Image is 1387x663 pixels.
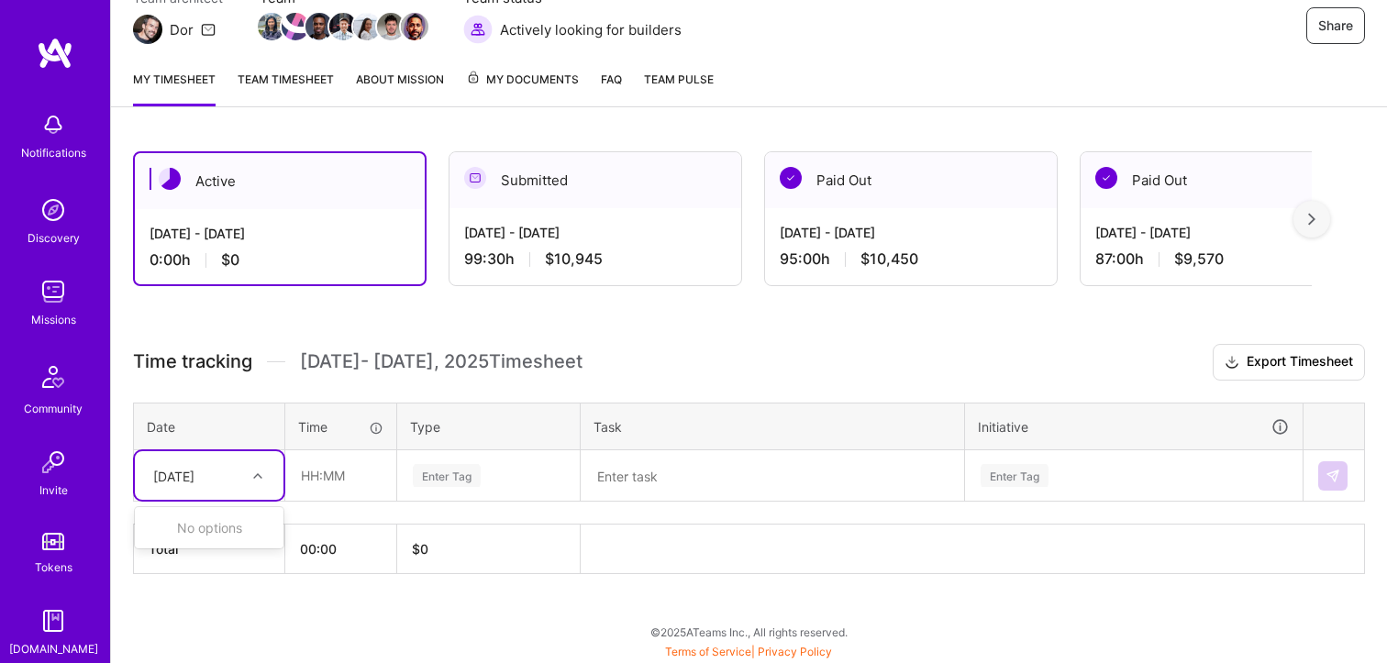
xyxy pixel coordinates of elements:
div: Paid Out [1081,152,1372,208]
div: Enter Tag [413,461,481,490]
th: Date [134,403,285,450]
div: Enter Tag [981,461,1049,490]
div: [DATE] - [DATE] [150,224,410,243]
div: Notifications [21,143,86,162]
img: tokens [42,533,64,550]
img: Team Member Avatar [329,13,357,40]
img: teamwork [35,273,72,310]
img: Team Architect [133,15,162,44]
img: Team Member Avatar [377,13,405,40]
img: guide book [35,602,72,639]
i: icon Chevron [253,471,262,481]
i: icon Download [1225,353,1239,372]
div: Community [24,399,83,418]
span: Time tracking [133,350,252,373]
span: My Documents [466,70,579,90]
span: Actively looking for builders [500,20,682,39]
a: Team Member Avatar [331,11,355,42]
div: Dor [170,20,194,39]
div: Invite [39,481,68,500]
img: bell [35,106,72,143]
span: $9,570 [1174,249,1224,269]
div: 0:00 h [150,250,410,270]
div: Tokens [35,558,72,577]
span: $10,450 [860,249,918,269]
div: [DATE] [153,466,194,485]
a: FAQ [601,70,622,106]
div: © 2025 ATeams Inc., All rights reserved. [110,609,1387,655]
div: Initiative [978,416,1290,437]
th: Task [581,403,965,450]
a: Team Member Avatar [403,11,427,42]
span: Share [1318,17,1353,35]
span: $10,945 [545,249,603,269]
a: About Mission [356,70,444,106]
i: icon Mail [201,22,216,37]
a: Team Pulse [644,70,714,106]
input: HH:MM [286,451,395,500]
img: Team Member Avatar [353,13,381,40]
img: Invite [35,444,72,481]
span: | [665,645,832,658]
button: Export Timesheet [1213,344,1365,381]
a: Privacy Policy [758,645,832,658]
div: [DOMAIN_NAME] [9,639,98,658]
a: Team Member Avatar [379,11,403,42]
div: 95:00 h [780,249,1042,269]
div: Paid Out [765,152,1057,208]
img: Paid Out [1095,167,1117,189]
img: Paid Out [780,167,802,189]
a: Team timesheet [238,70,334,106]
span: $ 0 [412,541,428,557]
div: [DATE] - [DATE] [1095,223,1358,242]
div: [DATE] - [DATE] [464,223,727,242]
div: [DATE] - [DATE] [780,223,1042,242]
div: Discovery [28,228,80,248]
img: Team Member Avatar [258,13,285,40]
a: Team Member Avatar [283,11,307,42]
span: Team Pulse [644,72,714,86]
img: Submit [1326,469,1340,483]
th: Total [134,525,285,574]
div: No options [135,511,283,545]
div: 99:30 h [464,249,727,269]
th: Type [397,403,581,450]
a: My Documents [466,70,579,106]
img: Team Member Avatar [305,13,333,40]
a: Team Member Avatar [260,11,283,42]
a: My timesheet [133,70,216,106]
img: Active [159,168,181,190]
img: Submitted [464,167,486,189]
img: discovery [35,192,72,228]
th: 00:00 [285,525,397,574]
div: Active [135,153,425,209]
img: Actively looking for builders [463,15,493,44]
a: Team Member Avatar [307,11,331,42]
img: Team Member Avatar [282,13,309,40]
img: Community [31,355,75,399]
span: [DATE] - [DATE] , 2025 Timesheet [300,350,583,373]
div: 87:00 h [1095,249,1358,269]
button: Share [1306,7,1365,44]
img: Team Member Avatar [401,13,428,40]
img: right [1308,213,1315,226]
img: logo [37,37,73,70]
span: $0 [221,250,239,270]
a: Terms of Service [665,645,751,658]
div: Time [298,417,383,436]
div: Missions [31,310,76,329]
a: Team Member Avatar [355,11,379,42]
div: Submitted [449,152,741,208]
